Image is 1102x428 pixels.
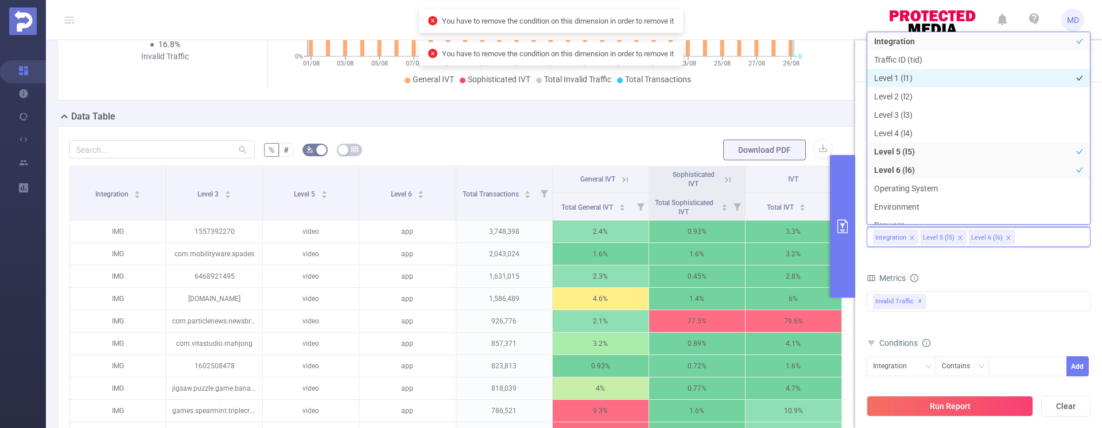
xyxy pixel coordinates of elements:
li: Level 5 (l5) [867,142,1090,161]
tspan: 03/08 [337,60,354,67]
i: icon: caret-up [134,189,141,192]
p: 2.8% [746,265,841,287]
tspan: 11/08 [474,60,491,67]
i: Filter menu [633,192,649,220]
p: app [359,265,455,287]
tspan: 07/08 [405,60,422,67]
span: Sophisticated IVT [468,75,530,84]
p: video [263,400,359,422]
i: Filter menu [536,167,552,220]
tspan: 29/08 [782,60,799,67]
span: Integration [95,190,130,198]
span: MD [1067,9,1079,32]
i: icon: caret-up [418,189,424,192]
li: Level 6 (l6) [969,230,1015,245]
div: Sort [524,189,531,196]
li: Level 4 (l4) [867,124,1090,142]
i: icon: check [1076,222,1083,229]
p: IMG [70,243,166,265]
p: 3,748,398 [456,221,552,242]
i: icon: caret-up [619,202,625,206]
p: IMG [70,377,166,399]
p: IMG [70,310,166,332]
input: Search... [69,140,255,159]
li: Level 6 (l6) [867,161,1090,179]
tspan: 23/08 [680,60,696,67]
tspan: 27/08 [748,60,765,67]
p: 823,813 [456,355,552,377]
span: Level 6 [391,190,414,198]
i: icon: close [909,235,915,242]
li: Integration [873,230,918,245]
i: icon: caret-down [721,206,727,210]
span: Invalid Traffic [873,294,926,309]
span: Metrics [867,273,906,283]
p: video [263,221,359,242]
li: Level 1 (l1) [867,69,1090,87]
li: Level 2 (l2) [867,87,1090,106]
p: IMG [70,400,166,422]
span: Total Invalid Traffic [544,75,611,84]
p: 926,776 [456,310,552,332]
p: 79.6% [746,310,841,332]
div: Invalid Traffic [119,51,211,63]
p: 1.6% [553,243,649,265]
i: icon: info-circle [910,274,918,282]
i: Filter menu [825,192,841,220]
i: icon: down [925,363,932,371]
p: video [263,333,359,354]
div: Sort [224,189,231,196]
span: ✕ [918,295,922,309]
p: com.vitastudio.mahjong [166,333,262,354]
div: Level 5 (l5) [923,230,954,245]
span: Total Transactions [463,190,521,198]
i: icon: close-circle [428,49,437,58]
p: 0.93% [553,355,649,377]
p: 0.77% [649,377,745,399]
p: 2.1% [553,310,649,332]
div: Integration [875,230,906,245]
p: com.mobilityware.spades [166,243,262,265]
i: icon: table [351,146,358,153]
i: icon: check [1076,38,1083,45]
li: Environment [867,198,1090,216]
i: icon: check [1076,185,1083,192]
p: app [359,333,455,354]
li: Operating System [867,179,1090,198]
p: 4.7% [746,377,841,399]
p: 1,631,015 [456,265,552,287]
i: icon: caret-down [800,206,806,210]
p: 0.89% [649,333,745,354]
tspan: 25/08 [714,60,731,67]
i: icon: close [957,235,963,242]
p: IMG [70,288,166,310]
li: Level 5 (l5) [921,230,967,245]
span: Total General IVT [561,203,615,211]
button: Download PDF [723,140,806,160]
div: Sort [134,189,141,196]
i: icon: caret-up [225,189,231,192]
p: 4% [553,377,649,399]
li: Browser [867,216,1090,234]
p: app [359,355,455,377]
p: com.particlenews.newsbreak [166,310,262,332]
li: Level 3 (l3) [867,106,1090,124]
span: % [269,145,274,155]
tspan: 01/08 [302,60,319,67]
span: General IVT [580,175,615,183]
tspan: 13/08 [508,60,525,67]
i: icon: caret-down [134,194,141,197]
p: video [263,265,359,287]
p: video [263,243,359,265]
i: icon: check [1076,93,1083,100]
tspan: 21/08 [645,60,662,67]
i: icon: close [1006,235,1011,242]
span: Conditions [879,338,930,348]
i: icon: check [1076,75,1083,82]
tspan: 05/08 [371,60,387,67]
div: Sort [321,189,328,196]
div: Sort [799,202,806,209]
p: games.spearmint.triplecrush [166,400,262,422]
p: jigsaw.puzzle.game.banana [166,377,262,399]
p: IMG [70,221,166,242]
